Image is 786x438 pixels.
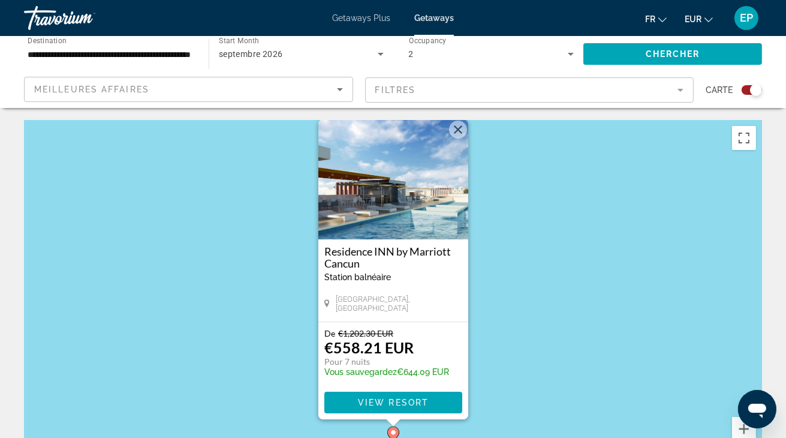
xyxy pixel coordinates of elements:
[731,5,762,31] button: User Menu
[583,43,762,65] button: Chercher
[738,390,776,428] iframe: Bouton de lancement de la fenêtre de messagerie
[706,82,733,98] span: Carte
[318,119,468,239] img: DW60E01X.jpg
[685,14,701,24] span: EUR
[324,245,462,269] a: Residence INN by Marriott Cancun
[324,367,449,377] p: €644.09 EUR
[324,338,414,356] p: €558.21 EUR
[24,2,144,34] a: Travorium
[219,37,259,46] span: Start Month
[685,10,713,28] button: Change currency
[645,14,655,24] span: fr
[324,392,462,413] button: View Resort
[357,398,428,407] span: View Resort
[219,49,283,59] span: septembre 2026
[332,13,390,23] a: Getaways Plus
[28,37,67,45] span: Destination
[409,37,447,46] span: Occupancy
[449,121,467,139] button: Fermer
[409,49,414,59] span: 2
[646,49,700,59] span: Chercher
[740,12,753,24] span: EP
[732,126,756,150] button: Passer en plein écran
[324,367,397,377] span: Vous sauvegardez
[324,272,391,282] span: Station balnéaire
[414,13,454,23] a: Getaways
[365,77,694,103] button: Filter
[34,82,343,97] mat-select: Sort by
[34,85,149,94] span: Meilleures affaires
[335,295,462,313] span: [GEOGRAPHIC_DATA], [GEOGRAPHIC_DATA]
[645,10,667,28] button: Change language
[338,328,393,338] span: €1,202.30 EUR
[324,356,449,367] p: Pour 7 nuits
[324,328,335,338] span: De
